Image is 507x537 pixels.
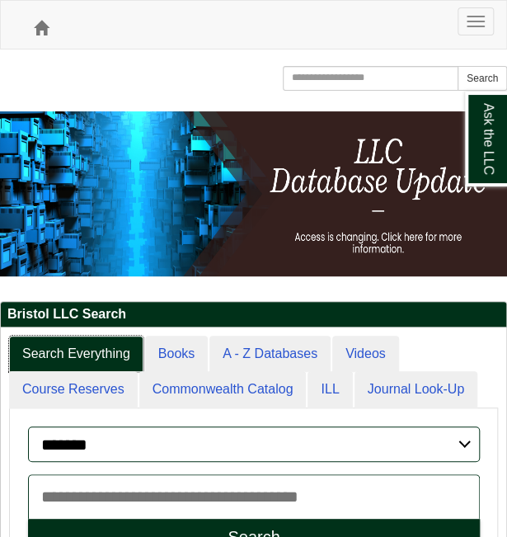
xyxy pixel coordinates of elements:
a: A - Z Databases [209,336,331,373]
button: Search [458,66,507,91]
a: Commonwealth Catalog [139,371,307,408]
a: Course Reserves [9,371,138,408]
a: Journal Look-Up [354,371,477,408]
a: ILL [307,371,352,408]
a: Books [145,336,208,373]
a: Search Everything [9,336,143,373]
a: Videos [332,336,399,373]
h2: Bristol LLC Search [1,302,506,327]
